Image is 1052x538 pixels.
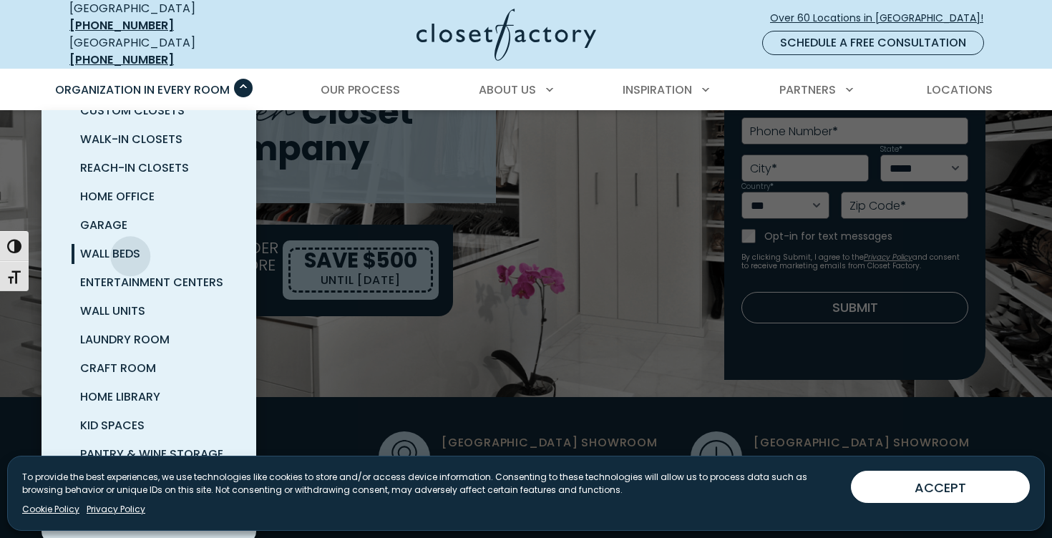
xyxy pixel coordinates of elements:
span: Over 60 Locations in [GEOGRAPHIC_DATA]! [770,11,995,26]
a: [PHONE_NUMBER] [69,17,174,34]
span: Kid Spaces [80,417,145,434]
span: Inspiration [623,82,692,98]
span: Custom Closets [80,102,185,119]
button: ACCEPT [851,471,1030,503]
span: Our Process [321,82,400,98]
a: Over 60 Locations in [GEOGRAPHIC_DATA]! [769,6,995,31]
span: Home Library [80,388,160,405]
span: Home Office [80,188,155,205]
span: Partners [779,82,836,98]
span: Walk-In Closets [80,131,182,147]
span: Entertainment Centers [80,274,223,290]
span: Locations [927,82,993,98]
span: Laundry Room [80,331,170,348]
span: Wall Beds [80,245,140,262]
span: Organization in Every Room [55,82,230,98]
span: Reach-In Closets [80,160,189,176]
a: [PHONE_NUMBER] [69,52,174,68]
a: Schedule a Free Consultation [762,31,984,55]
span: Craft Room [80,360,156,376]
nav: Primary Menu [45,70,1007,110]
p: To provide the best experiences, we use technologies like cookies to store and/or access device i... [22,471,839,497]
span: Pantry & Wine Storage [80,446,223,462]
img: Closet Factory Logo [417,9,596,61]
span: Garage [80,217,127,233]
a: Cookie Policy [22,503,79,516]
div: [GEOGRAPHIC_DATA] [69,34,277,69]
span: About Us [479,82,536,98]
span: Wall Units [80,303,145,319]
a: Privacy Policy [87,503,145,516]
